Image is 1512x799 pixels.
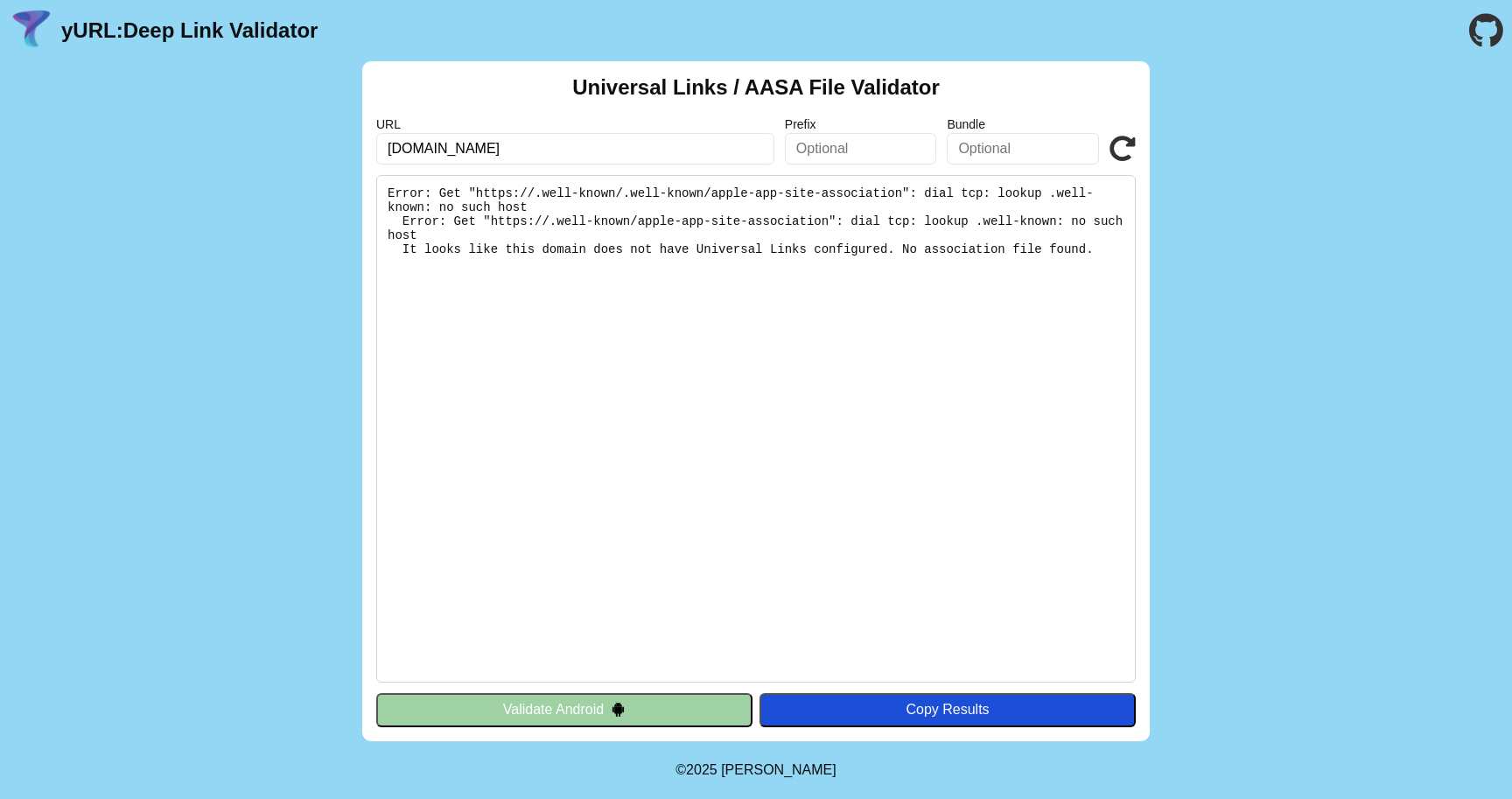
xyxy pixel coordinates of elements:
[9,8,54,53] img: yURL Logo
[759,693,1136,726] button: Copy Results
[686,762,717,777] span: 2025
[947,133,1099,165] input: Optional
[572,75,940,100] h2: Universal Links / AASA File Validator
[768,702,1127,718] div: Copy Results
[947,117,1099,131] label: Bundle
[611,702,626,717] img: droidIcon.svg
[785,133,937,165] input: Optional
[376,133,774,165] input: Required
[376,175,1136,683] pre: Error: Get "https://.well-known/.well-known/apple-app-site-association": dial tcp: lookup .well-k...
[785,117,937,131] label: Prefix
[721,762,836,777] a: Michael Ibragimchayev's Personal Site
[376,693,752,726] button: Validate Android
[61,18,318,43] a: yURL:Deep Link Validator
[675,741,836,799] footer: ©
[376,117,774,131] label: URL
